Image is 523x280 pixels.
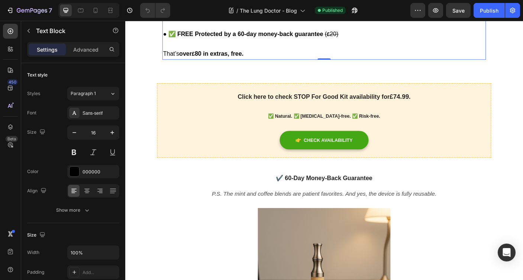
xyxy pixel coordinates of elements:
[37,46,58,53] p: Settings
[297,81,318,89] strong: £74.99
[125,21,523,280] iframe: Design area
[169,173,277,180] span: ✔️ 60-Day Money-Back Guarantee
[68,246,119,259] input: Auto
[140,3,170,18] div: Undo/Redo
[27,90,40,97] div: Styles
[97,191,349,198] i: P.S. The mint and coffee blends are patient favorites. And yes, the device is fully reusable.
[27,72,48,78] div: Text style
[7,79,18,85] div: 450
[83,269,117,276] div: Add...
[3,3,55,18] button: 7
[27,269,44,276] div: Padding
[6,136,18,142] div: Beta
[236,7,238,14] span: /
[27,249,39,256] div: Width
[126,81,296,89] strong: Click here to check STOP For Good Kit availability for
[71,90,96,97] span: Paragraph 1
[27,230,47,240] div: Size
[160,104,286,110] span: ✅ Natural. ✅ [MEDICAL_DATA]-free. ✅ Risk-free.
[446,3,471,18] button: Save
[474,3,505,18] button: Publish
[83,110,117,117] div: Sans-serif
[49,6,52,15] p: 7
[173,123,273,144] a: CHECK AVAILABILITY
[27,168,39,175] div: Color
[240,7,297,14] span: The Lung Doctor - Blog
[322,7,343,14] span: Published
[83,169,117,175] div: 000000
[27,110,36,116] div: Font
[452,7,465,14] span: Save
[27,127,47,137] div: Size
[56,206,91,214] div: Show more
[73,46,99,53] p: Advanced
[27,204,119,217] button: Show more
[67,87,119,100] button: Paragraph 1
[27,186,48,196] div: Align
[318,81,320,89] strong: .
[480,7,498,14] div: Publish
[36,26,99,35] p: Text Block
[200,131,255,137] span: CHECK AVAILABILITY
[498,244,516,261] div: Open Intercom Messenger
